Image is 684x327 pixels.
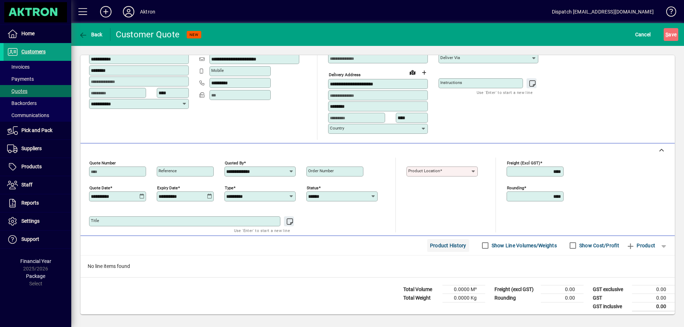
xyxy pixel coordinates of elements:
[665,32,668,37] span: S
[26,273,45,279] span: Package
[7,88,27,94] span: Quotes
[89,160,116,165] mat-label: Quote number
[400,294,442,302] td: Total Weight
[4,85,71,97] a: Quotes
[7,100,37,106] span: Backorders
[21,127,52,133] span: Pick and Pack
[4,212,71,230] a: Settings
[442,294,485,302] td: 0.0000 Kg
[407,67,418,78] a: View on map
[491,294,541,302] td: Rounding
[159,168,177,173] mat-label: Reference
[4,25,71,43] a: Home
[477,88,533,96] mat-hint: Use 'Enter' to start a new line
[21,31,35,36] span: Home
[440,80,462,85] mat-label: Instructions
[117,5,140,18] button: Profile
[157,185,178,190] mat-label: Expiry date
[225,160,244,165] mat-label: Quoted by
[21,164,42,169] span: Products
[79,32,103,37] span: Back
[626,240,655,251] span: Product
[635,29,651,40] span: Cancel
[71,28,110,41] app-page-header-button: Back
[21,182,32,188] span: Staff
[234,226,290,234] mat-hint: Use 'Enter' to start a new line
[94,5,117,18] button: Add
[4,176,71,194] a: Staff
[633,28,653,41] button: Cancel
[4,231,71,248] a: Support
[589,285,632,294] td: GST exclusive
[89,185,110,190] mat-label: Quote date
[632,302,675,311] td: 0.00
[4,158,71,176] a: Products
[307,185,318,190] mat-label: Status
[211,68,224,73] mat-label: Mobile
[4,194,71,212] a: Reports
[552,6,654,17] div: Dispatch [EMAIL_ADDRESS][DOMAIN_NAME]
[4,97,71,109] a: Backorders
[21,200,39,206] span: Reports
[7,112,49,118] span: Communications
[21,218,40,224] span: Settings
[578,242,619,249] label: Show Cost/Profit
[20,258,51,264] span: Financial Year
[507,160,540,165] mat-label: Freight (excl GST)
[7,76,34,82] span: Payments
[225,185,233,190] mat-label: Type
[21,236,39,242] span: Support
[430,240,466,251] span: Product History
[541,285,584,294] td: 0.00
[440,55,460,60] mat-label: Deliver via
[330,126,344,131] mat-label: Country
[491,285,541,294] td: Freight (excl GST)
[632,285,675,294] td: 0.00
[408,168,440,173] mat-label: Product location
[623,239,659,252] button: Product
[400,285,442,294] td: Total Volume
[490,242,557,249] label: Show Line Volumes/Weights
[507,185,524,190] mat-label: Rounding
[140,6,155,17] div: Aktron
[632,294,675,302] td: 0.00
[116,29,180,40] div: Customer Quote
[7,64,30,70] span: Invoices
[4,61,71,73] a: Invoices
[589,294,632,302] td: GST
[308,168,334,173] mat-label: Order number
[81,255,675,277] div: No line items found
[589,302,632,311] td: GST inclusive
[190,32,198,37] span: NEW
[664,28,678,41] button: Save
[4,109,71,121] a: Communications
[21,49,46,54] span: Customers
[442,285,485,294] td: 0.0000 M³
[4,122,71,139] a: Pick and Pack
[91,218,99,223] mat-label: Title
[77,28,104,41] button: Back
[427,239,469,252] button: Product History
[418,67,430,78] button: Choose address
[665,29,677,40] span: ave
[661,1,675,25] a: Knowledge Base
[4,73,71,85] a: Payments
[541,294,584,302] td: 0.00
[4,140,71,158] a: Suppliers
[21,146,42,151] span: Suppliers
